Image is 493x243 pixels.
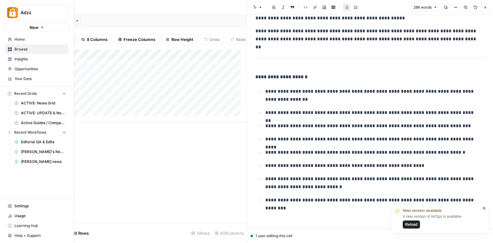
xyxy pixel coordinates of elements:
button: Redo [226,34,250,44]
div: A new version of AirOps is available. [403,214,480,229]
a: Your Data [5,74,69,84]
span: Your Data [14,76,66,82]
span: Add 10 Rows [64,230,89,236]
span: Row Height [171,36,194,43]
button: Workspace: Adzz [5,5,69,20]
span: Freeze Columns [124,36,155,43]
button: Recent Grids [5,89,69,98]
span: Home [14,37,66,42]
span: 8 Columns [87,36,108,43]
span: Editorial QA & Edits [21,139,66,145]
img: Adzz Logo [7,7,18,18]
a: [PERSON_NAME] news [11,157,69,167]
button: Help + Support [5,231,69,241]
span: Browse [14,47,66,52]
a: Browse [5,44,69,54]
a: ACTIVE: UPDATE & New Casino Reviews [11,108,69,118]
div: 8/8 Columns [212,228,246,238]
a: ACTIVE: News Grid [11,98,69,108]
span: [PERSON_NAME]'s News Article [21,149,66,155]
span: 286 words [414,5,432,10]
button: Recent Workflows [5,128,69,137]
button: Reload [403,221,420,229]
span: Undo [210,36,220,43]
div: 1 user editing this cell [251,233,489,239]
button: 286 words [411,3,440,11]
span: Redo [236,36,246,43]
a: Insights [5,54,69,64]
span: Recent Grids [14,91,37,96]
button: New [5,23,69,32]
span: Help + Support [14,233,66,238]
button: Row Height [162,34,198,44]
span: [PERSON_NAME] news [21,159,66,164]
span: Insights [14,56,66,62]
span: ACTIVE: UPDATE & New Casino Reviews [21,110,66,116]
a: Editorial QA & Edits [11,137,69,147]
button: close [482,206,487,211]
span: Reload [405,222,418,227]
span: Active Guides / Compact KW Strategy [21,120,66,126]
button: Undo [200,34,224,44]
div: 5 Rows [189,228,212,238]
a: Opportunities [5,64,69,74]
a: Home [5,34,69,44]
button: 8 Columns [77,34,112,44]
span: New [30,24,39,30]
a: [PERSON_NAME]'s News Article [11,147,69,157]
a: Usage [5,211,69,221]
span: Learning Hub [14,223,66,229]
span: Settings [14,203,66,209]
span: Adzz [21,10,58,16]
a: Active Guides / Compact KW Strategy [11,118,69,128]
span: Opportunities [14,66,66,72]
span: Recent Workflows [14,130,46,135]
span: ACTIVE: News Grid [21,100,66,106]
button: Freeze Columns [114,34,159,44]
span: New version available [403,208,442,214]
a: Learning Hub [5,221,69,231]
a: Settings [5,201,69,211]
span: Usage [14,213,66,219]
